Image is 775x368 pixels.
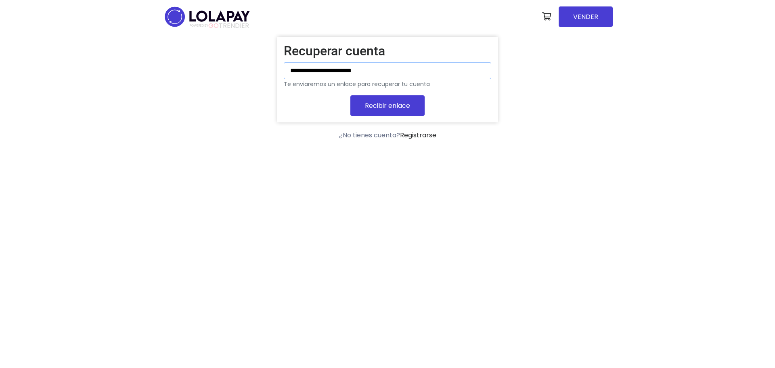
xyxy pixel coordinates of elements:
[190,23,208,28] span: POWERED BY
[190,22,249,29] span: TRENDIER
[284,43,491,59] h2: Recuperar cuenta
[208,21,219,30] span: GO
[162,4,252,29] img: logo
[350,95,425,116] button: Recibir enlace
[559,6,613,27] a: VENDER
[284,80,430,88] small: Te enviaremos un enlace para recuperar tu cuenta
[277,130,498,140] div: ¿No tienes cuenta?
[400,130,436,140] a: Registrarse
